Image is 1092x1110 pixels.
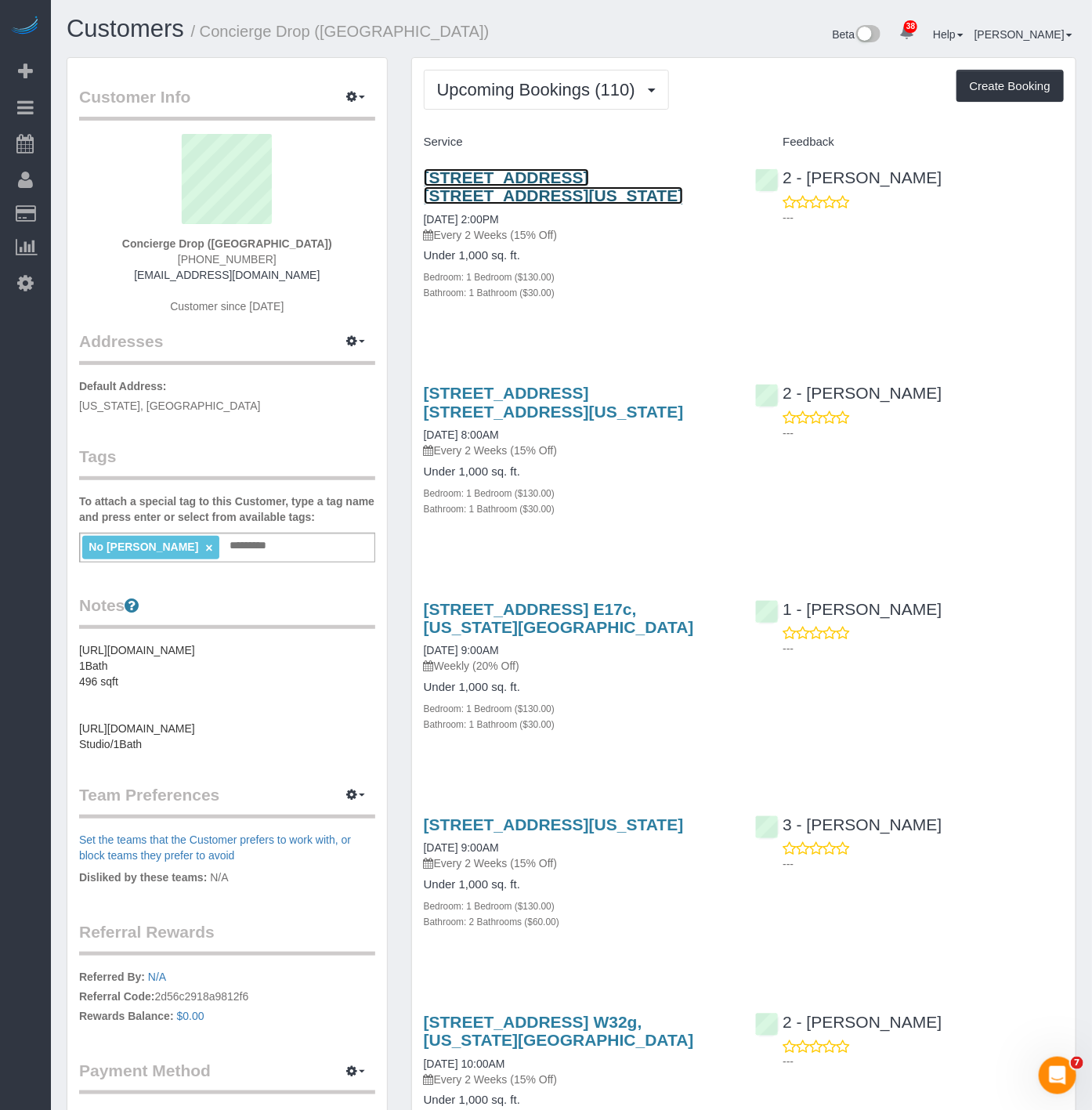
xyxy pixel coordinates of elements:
a: [STREET_ADDRESS][US_STATE] [424,815,684,833]
a: N/A [148,971,166,983]
a: [STREET_ADDRESS] W32g, [US_STATE][GEOGRAPHIC_DATA] [424,1013,694,1049]
a: 2 - [PERSON_NAME] [755,384,942,402]
small: Bedroom: 1 Bedroom ($130.00) [424,703,555,714]
a: Set the teams that the Customer prefers to work with, or block teams they prefer to avoid [79,833,351,862]
label: Disliked by these teams: [79,870,207,885]
label: Referred By: [79,969,145,985]
legend: Tags [79,445,375,480]
a: × [205,541,212,555]
a: [DATE] 10:00AM [424,1058,505,1070]
iframe: Intercom live chat [1039,1057,1076,1094]
h4: Under 1,000 sq. ft. [424,878,732,891]
legend: Notes [79,594,375,629]
small: Bedroom: 1 Bedroom ($130.00) [424,272,555,283]
button: Upcoming Bookings (110) [424,70,669,110]
a: $0.00 [177,1010,204,1022]
a: [STREET_ADDRESS] [STREET_ADDRESS][US_STATE] [424,168,684,204]
legend: Payment Method [79,1059,375,1094]
small: Bathroom: 1 Bathroom ($30.00) [424,287,555,298]
legend: Referral Rewards [79,920,375,956]
small: Bedroom: 1 Bedroom ($130.00) [424,488,555,499]
h4: Service [424,136,732,149]
a: [DATE] 8:00AM [424,428,499,441]
h4: Under 1,000 sq. ft. [424,249,732,262]
a: 3 - [PERSON_NAME] [755,815,942,833]
a: [STREET_ADDRESS] E17c, [US_STATE][GEOGRAPHIC_DATA] [424,600,694,636]
img: Automaid Logo [9,16,41,38]
p: --- [783,425,1064,441]
a: 2 - [PERSON_NAME] [755,1013,942,1031]
span: N/A [210,871,228,884]
p: Every 2 Weeks (15% Off) [424,443,732,458]
label: Referral Code: [79,989,154,1004]
span: 38 [904,20,917,33]
a: Help [933,28,964,41]
a: Beta [833,28,881,41]
strong: Concierge Drop ([GEOGRAPHIC_DATA]) [122,237,332,250]
span: [US_STATE], [GEOGRAPHIC_DATA] [79,400,261,412]
a: [EMAIL_ADDRESS][DOMAIN_NAME] [134,269,320,281]
p: Every 2 Weeks (15% Off) [424,227,732,243]
pre: [URL][DOMAIN_NAME] 1Bath 496 sqft [URL][DOMAIN_NAME] Studio/1Bath [79,642,375,752]
a: [DATE] 9:00AM [424,841,499,854]
small: / Concierge Drop ([GEOGRAPHIC_DATA]) [191,23,490,40]
label: Default Address: [79,378,167,394]
p: --- [783,641,1064,656]
a: 1 - [PERSON_NAME] [755,600,942,618]
a: [STREET_ADDRESS] [STREET_ADDRESS][US_STATE] [424,384,684,420]
small: Bathroom: 2 Bathrooms ($60.00) [424,917,559,927]
legend: Team Preferences [79,783,375,819]
button: Create Booking [956,70,1064,103]
legend: Customer Info [79,85,375,121]
small: Bathroom: 1 Bathroom ($30.00) [424,719,555,730]
small: Bedroom: 1 Bedroom ($130.00) [424,901,555,912]
h4: Under 1,000 sq. ft. [424,465,732,479]
p: --- [783,210,1064,226]
p: Every 2 Weeks (15% Off) [424,1072,732,1087]
a: 38 [891,16,922,50]
small: Bathroom: 1 Bathroom ($30.00) [424,504,555,515]
a: [PERSON_NAME] [974,28,1072,41]
h4: Feedback [755,136,1064,149]
a: Customers [67,15,184,42]
a: [DATE] 2:00PM [424,213,499,226]
span: [PHONE_NUMBER] [178,253,277,266]
p: Every 2 Weeks (15% Off) [424,855,732,871]
p: --- [783,1054,1064,1069]
h4: Under 1,000 sq. ft. [424,681,732,694]
span: Upcoming Bookings (110) [437,80,643,99]
h4: Under 1,000 sq. ft. [424,1094,732,1107]
label: Rewards Balance: [79,1008,174,1024]
span: Customer since [DATE] [170,300,284,313]
label: To attach a special tag to this Customer, type a tag name and press enter or select from availabl... [79,494,375,525]
a: [DATE] 9:00AM [424,644,499,656]
span: No [PERSON_NAME] [89,541,198,553]
img: New interface [855,25,880,45]
p: --- [783,856,1064,872]
span: 7 [1071,1057,1083,1069]
a: 2 - [PERSON_NAME] [755,168,942,186]
p: Weekly (20% Off) [424,658,732,674]
p: 2d56c2918a9812f6 [79,969,375,1028]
